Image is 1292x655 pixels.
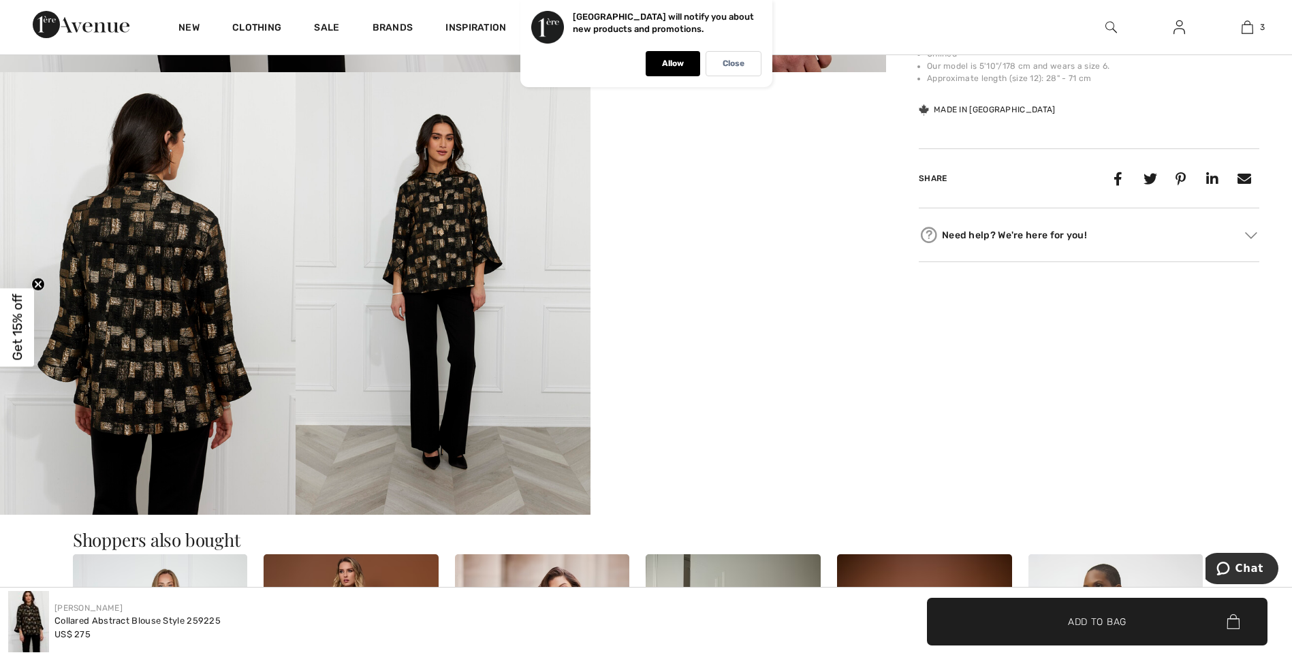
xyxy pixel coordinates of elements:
span: Inspiration [445,22,506,36]
div: Made in [GEOGRAPHIC_DATA] [919,103,1056,116]
p: Allow [662,59,684,69]
a: [PERSON_NAME] [54,603,123,613]
img: Collared Abstract Blouse Style 259225 [8,591,49,652]
span: Add to Bag [1068,614,1126,628]
a: New [178,22,200,36]
div: Collared Abstract Blouse Style 259225 [54,614,221,628]
li: Our model is 5'10"/178 cm and wears a size 6. [927,60,1259,72]
span: US$ 275 [54,629,91,639]
li: Approximate length (size 12): 28" - 71 cm [927,72,1259,84]
div: Need help? We're here for you! [919,225,1259,245]
img: My Bag [1242,19,1253,35]
video: Your browser does not support the video tag. [590,72,886,220]
img: 1ère Avenue [33,11,129,38]
img: search the website [1105,19,1117,35]
span: Get 15% off [10,294,25,361]
iframe: Opens a widget where you can chat to one of our agents [1206,553,1278,587]
a: Clothing [232,22,281,36]
a: 3 [1214,19,1280,35]
h3: Shoppers also bought [73,531,1219,549]
button: Add to Bag [927,598,1267,645]
img: Collared Abstract Blouse Style 259225. 4 [296,72,591,515]
p: Close [723,59,744,69]
a: Sale [314,22,339,36]
button: Close teaser [31,278,45,291]
img: Arrow2.svg [1245,232,1257,239]
p: [GEOGRAPHIC_DATA] will notify you about new products and promotions. [573,12,754,34]
span: Share [919,174,947,183]
img: Bag.svg [1227,614,1240,629]
a: Sign In [1163,19,1196,36]
span: 3 [1260,21,1265,33]
img: My Info [1173,19,1185,35]
a: Brands [373,22,413,36]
